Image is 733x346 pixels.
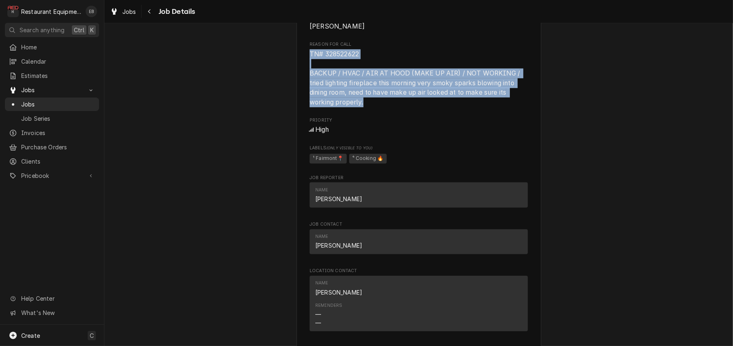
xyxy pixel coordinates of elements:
div: [PERSON_NAME] [315,195,362,203]
span: Create [21,332,40,339]
span: ¹ Fairmont📍 [310,154,347,164]
div: Name [315,280,362,296]
div: Name [315,233,362,250]
div: High [310,125,528,135]
a: Invoices [5,126,99,140]
span: Assigned Technician(s) [310,22,528,31]
div: Name [315,280,328,286]
div: Contact [310,229,528,254]
span: [object Object] [310,153,528,165]
a: Go to What's New [5,306,99,319]
span: Home [21,43,95,51]
a: Calendar [5,55,99,68]
a: Go to Pricebook [5,169,99,182]
span: (Only Visible to You) [326,146,372,150]
div: Name [315,187,328,193]
span: Priority [310,117,528,124]
span: TN# 328522622 BACKUP / HVAC / AIR AT HOOD (MAKE UP AIR) / NOT WORKING / tried lighting fireplace ... [310,50,522,106]
span: Estimates [21,71,95,80]
div: — [315,319,321,327]
span: Jobs [122,7,136,16]
div: Job Reporter [310,175,528,211]
span: Reason For Call [310,49,528,107]
div: Emily Bird's Avatar [86,6,97,17]
span: Help Center [21,294,94,303]
span: Priority [310,125,528,135]
span: Location Contact [310,268,528,274]
button: Search anythingCtrlK [5,23,99,37]
a: Go to Help Center [5,292,99,305]
div: Reason For Call [310,41,528,107]
span: Invoices [21,129,95,137]
span: What's New [21,308,94,317]
div: R [7,6,19,17]
span: Job Series [21,114,95,123]
span: ⁴ Cooking 🔥 [349,154,387,164]
span: Clients [21,157,95,166]
div: Job Contact List [310,229,528,258]
a: Jobs [5,98,99,111]
a: Go to Jobs [5,83,99,97]
div: Reminders [315,302,342,309]
div: [object Object] [310,145,528,165]
div: Job Contact [310,221,528,258]
div: EB [86,6,97,17]
span: Jobs [21,100,95,109]
span: Labels [310,145,528,151]
button: Navigate back [143,5,156,18]
div: Priority [310,117,528,135]
div: Restaurant Equipment Diagnostics's Avatar [7,6,19,17]
div: Contact [310,182,528,207]
span: Search anything [20,26,64,34]
span: Purchase Orders [21,143,95,151]
span: C [90,331,94,340]
a: Jobs [107,5,140,18]
span: Job Details [156,6,195,17]
span: Jobs [21,86,83,94]
div: Contact [310,276,528,332]
div: [PERSON_NAME] [315,288,362,297]
a: Purchase Orders [5,140,99,154]
div: [PERSON_NAME] [315,241,362,250]
span: Job Reporter [310,175,528,181]
a: Clients [5,155,99,168]
div: Name [315,187,362,203]
span: Job Contact [310,221,528,228]
div: Job Reporter List [310,182,528,211]
div: Location Contact List [310,276,528,335]
div: Location Contact [310,268,528,335]
a: Home [5,40,99,54]
a: Job Series [5,112,99,125]
span: Pricebook [21,171,83,180]
a: Estimates [5,69,99,82]
span: Ctrl [74,26,84,34]
span: K [90,26,94,34]
div: — [315,310,321,319]
div: Restaurant Equipment Diagnostics [21,7,81,16]
div: Name [315,233,328,240]
span: Reason For Call [310,41,528,48]
span: Calendar [21,57,95,66]
div: Reminders [315,302,342,327]
span: [PERSON_NAME] [310,22,365,30]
